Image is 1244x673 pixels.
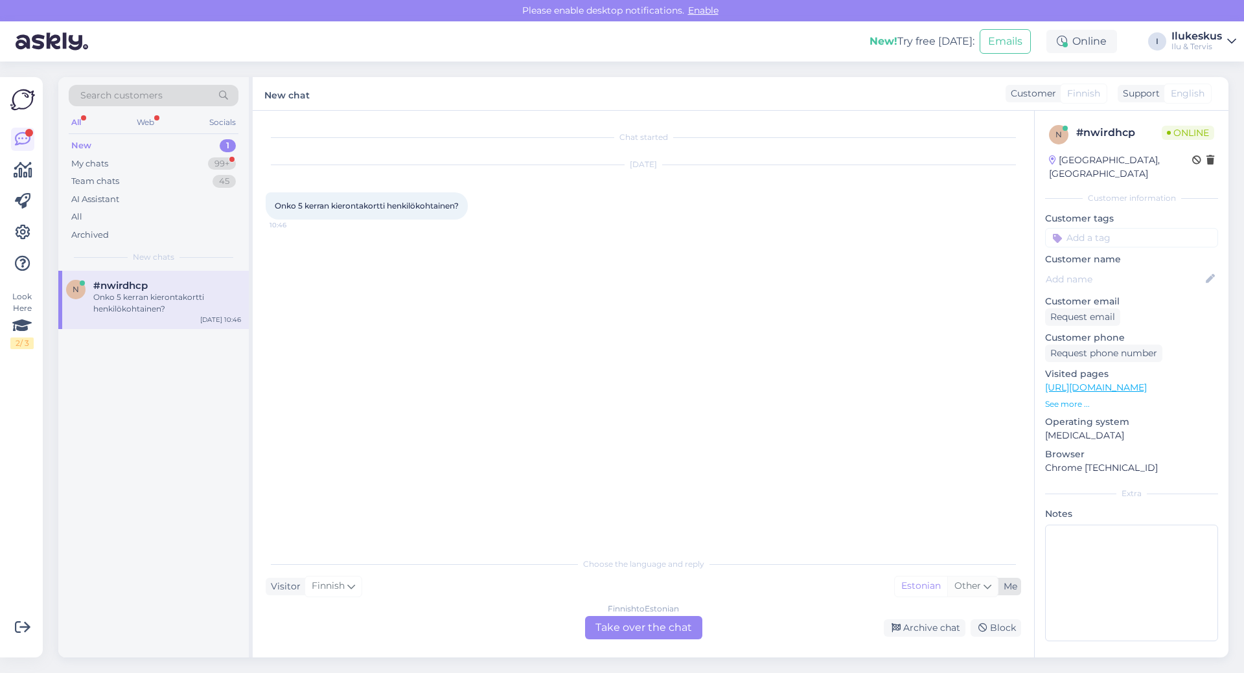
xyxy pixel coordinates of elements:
[1171,31,1222,41] div: Ilukeskus
[1045,398,1218,410] p: See more ...
[1045,228,1218,247] input: Add a tag
[71,229,109,242] div: Archived
[1045,295,1218,308] p: Customer email
[220,139,236,152] div: 1
[208,157,236,170] div: 99+
[1045,345,1162,362] div: Request phone number
[266,558,1021,570] div: Choose the language and reply
[1118,87,1160,100] div: Support
[980,29,1031,54] button: Emails
[895,576,947,596] div: Estonian
[684,5,722,16] span: Enable
[312,579,345,593] span: Finnish
[1046,30,1117,53] div: Online
[80,89,163,102] span: Search customers
[1045,488,1218,499] div: Extra
[207,114,238,131] div: Socials
[71,193,119,206] div: AI Assistant
[884,619,965,637] div: Archive chat
[1171,41,1222,52] div: Ilu & Tervis
[1045,448,1218,461] p: Browser
[10,337,34,349] div: 2 / 3
[200,315,241,325] div: [DATE] 10:46
[266,131,1021,143] div: Chat started
[971,619,1021,637] div: Block
[266,580,301,593] div: Visitor
[134,114,157,131] div: Web
[133,251,174,263] span: New chats
[1045,429,1218,442] p: [MEDICAL_DATA]
[870,35,897,47] b: New!
[266,159,1021,170] div: [DATE]
[1045,308,1120,326] div: Request email
[73,284,79,294] span: n
[1045,192,1218,204] div: Customer information
[1076,125,1162,141] div: # nwirdhcp
[71,157,108,170] div: My chats
[1171,87,1204,100] span: English
[608,603,679,615] div: Finnish to Estonian
[275,201,459,211] span: Onko 5 kerran kierontakortti henkilökohtainen?
[954,580,981,591] span: Other
[10,291,34,349] div: Look Here
[71,211,82,223] div: All
[585,616,702,639] div: Take over the chat
[1006,87,1056,100] div: Customer
[93,280,148,291] span: #nwirdhcp
[93,291,241,315] div: Onko 5 kerran kierontakortti henkilökohtainen?
[1067,87,1100,100] span: Finnish
[1045,367,1218,381] p: Visited pages
[1046,272,1203,286] input: Add name
[1045,507,1218,521] p: Notes
[69,114,84,131] div: All
[71,175,119,188] div: Team chats
[10,87,35,112] img: Askly Logo
[1045,415,1218,429] p: Operating system
[1148,32,1166,51] div: I
[1171,31,1236,52] a: IlukeskusIlu & Tervis
[1055,130,1062,139] span: n
[1045,212,1218,225] p: Customer tags
[270,220,318,230] span: 10:46
[1162,126,1214,140] span: Online
[1045,331,1218,345] p: Customer phone
[998,580,1017,593] div: Me
[71,139,91,152] div: New
[1045,461,1218,475] p: Chrome [TECHNICAL_ID]
[870,34,974,49] div: Try free [DATE]:
[1045,253,1218,266] p: Customer name
[264,85,310,102] label: New chat
[213,175,236,188] div: 45
[1049,154,1192,181] div: [GEOGRAPHIC_DATA], [GEOGRAPHIC_DATA]
[1045,382,1147,393] a: [URL][DOMAIN_NAME]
